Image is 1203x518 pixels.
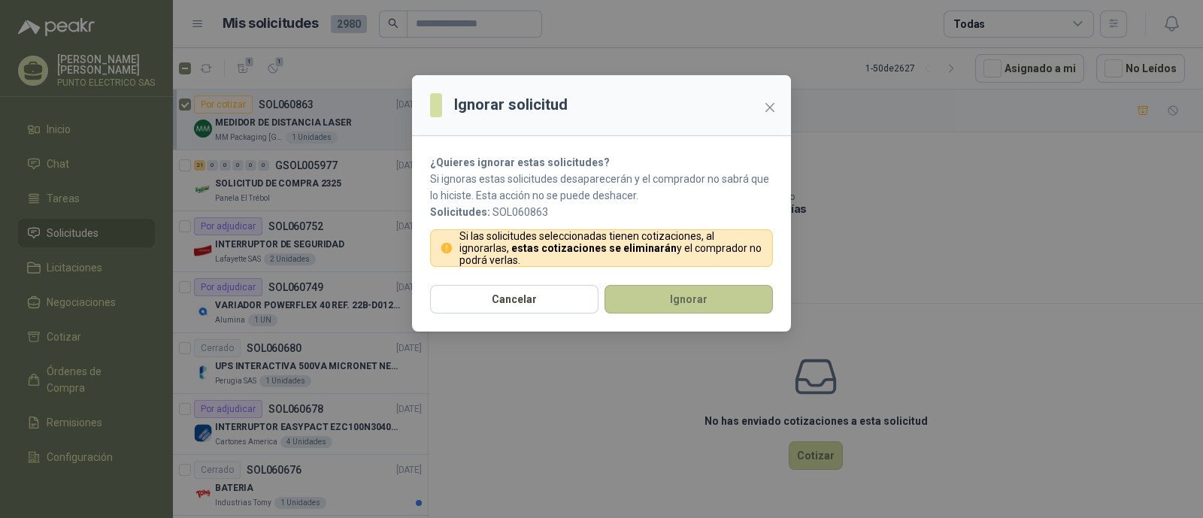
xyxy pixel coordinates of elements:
button: Cancelar [430,285,598,314]
button: Ignorar [605,285,773,314]
button: Close [758,95,782,120]
p: SOL060863 [430,204,773,220]
b: Solicitudes: [430,206,490,218]
strong: estas cotizaciones se eliminarán [511,242,677,254]
span: close [764,101,776,114]
h3: Ignorar solicitud [454,93,568,117]
strong: ¿Quieres ignorar estas solicitudes? [430,156,610,168]
p: Si las solicitudes seleccionadas tienen cotizaciones, al ignorarlas, y el comprador no podrá verlas. [459,230,764,266]
p: Si ignoras estas solicitudes desaparecerán y el comprador no sabrá que lo hiciste. Esta acción no... [430,171,773,204]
